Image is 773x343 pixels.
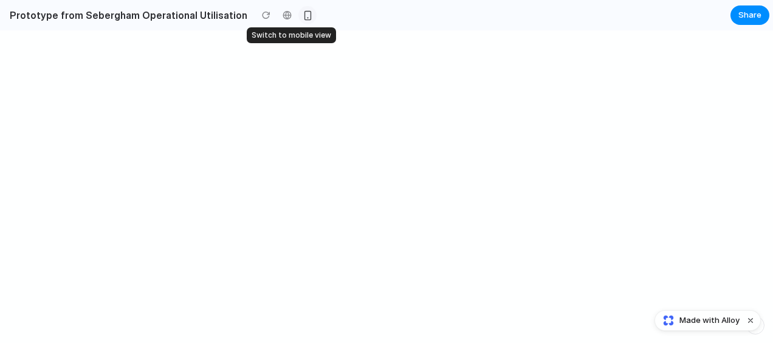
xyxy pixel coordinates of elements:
[247,27,336,43] div: Switch to mobile view
[730,5,769,25] button: Share
[655,314,741,327] a: Made with Alloy
[738,9,761,21] span: Share
[743,313,758,328] button: Dismiss watermark
[5,8,247,23] h2: Prototype from Sebergham Operational Utilisation
[679,314,740,327] span: Made with Alloy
